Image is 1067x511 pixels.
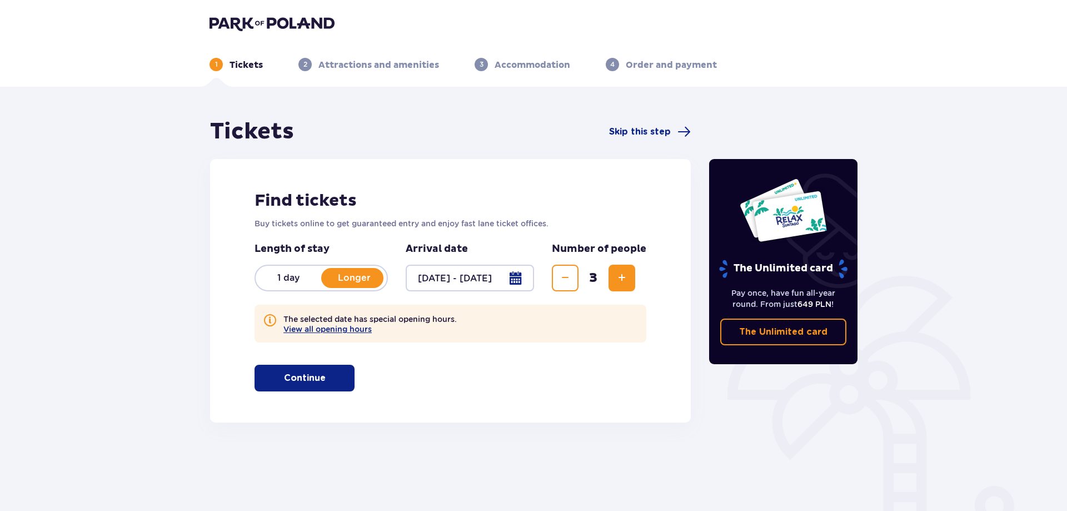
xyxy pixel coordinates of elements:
p: 2 [303,59,307,70]
p: 3 [480,59,483,70]
div: 3Accommodation [475,58,570,71]
p: Pay once, have fun all-year round. From just ! [720,287,847,310]
p: Number of people [552,242,646,256]
p: The selected date has special opening hours. [283,314,457,334]
span: 649 PLN [797,300,831,309]
button: Decrease [552,265,579,291]
p: Continue [284,372,326,384]
p: 4 [610,59,615,70]
p: Length of stay [255,242,388,256]
button: View all opening hours [283,325,372,334]
div: 2Attractions and amenities [298,58,439,71]
a: Skip this step [609,125,691,138]
p: Tickets [230,59,263,71]
p: 1 [215,59,218,70]
p: 1 day [256,272,321,284]
p: Buy tickets online to get guaranteed entry and enjoy fast lane ticket offices. [255,218,646,229]
div: 1Tickets [210,58,263,71]
h1: Tickets [210,118,294,146]
img: Two entry cards to Suntago with the word 'UNLIMITED RELAX', featuring a white background with tro... [739,178,827,242]
span: 3 [581,270,606,286]
button: Increase [609,265,635,291]
p: The Unlimited card [718,259,849,279]
button: Continue [255,365,355,391]
h2: Find tickets [255,190,646,211]
span: Skip this step [609,126,671,138]
p: Attractions and amenities [318,59,439,71]
p: Order and payment [626,59,717,71]
a: The Unlimited card [720,319,847,345]
p: Longer [321,272,387,284]
div: 4Order and payment [606,58,717,71]
p: The Unlimited card [739,326,827,338]
p: Accommodation [495,59,570,71]
img: Park of Poland logo [210,16,335,31]
p: Arrival date [406,242,468,256]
